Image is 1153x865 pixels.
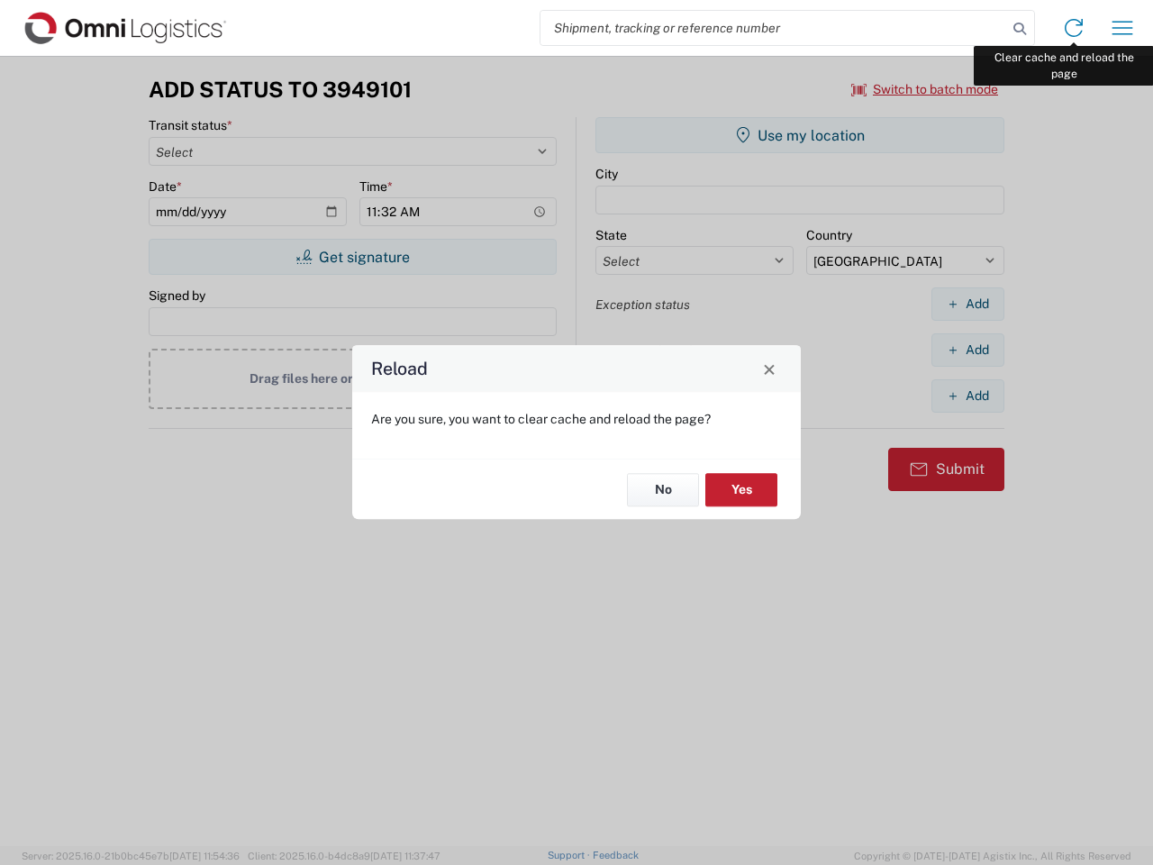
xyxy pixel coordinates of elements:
h4: Reload [371,356,428,382]
p: Are you sure, you want to clear cache and reload the page? [371,411,782,427]
input: Shipment, tracking or reference number [540,11,1007,45]
button: Yes [705,473,777,506]
button: Close [757,356,782,381]
button: No [627,473,699,506]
